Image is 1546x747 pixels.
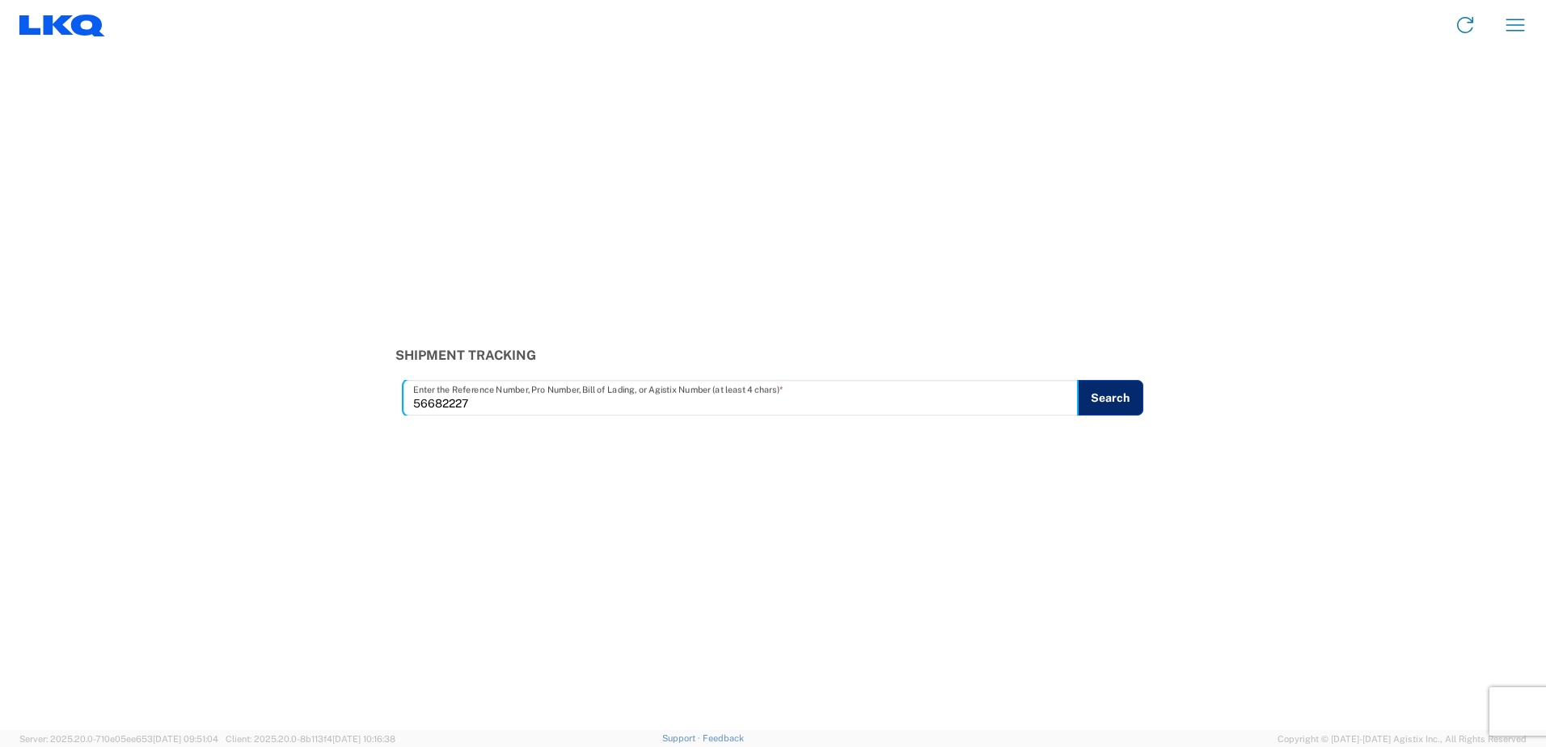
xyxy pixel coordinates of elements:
[153,734,218,744] span: [DATE] 09:51:04
[332,734,395,744] span: [DATE] 10:16:38
[226,734,395,744] span: Client: 2025.20.0-8b113f4
[1278,732,1527,746] span: Copyright © [DATE]-[DATE] Agistix Inc., All Rights Reserved
[703,733,744,743] a: Feedback
[1077,380,1143,416] button: Search
[662,733,703,743] a: Support
[395,348,1151,363] h3: Shipment Tracking
[19,734,218,744] span: Server: 2025.20.0-710e05ee653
